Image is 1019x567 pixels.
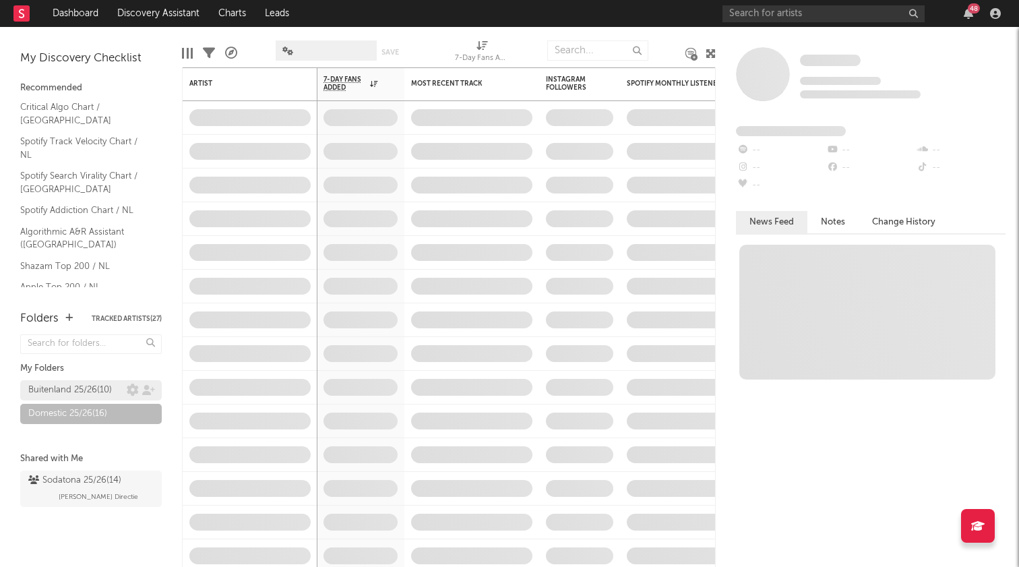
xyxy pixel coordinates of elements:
[736,211,807,233] button: News Feed
[859,211,949,233] button: Change History
[20,471,162,507] a: Sodatona 25/26(14)[PERSON_NAME] Directie
[826,159,915,177] div: --
[411,80,512,88] div: Most Recent Track
[736,159,826,177] div: --
[20,169,148,196] a: Spotify Search Virality Chart / [GEOGRAPHIC_DATA]
[20,404,162,424] a: Domestic 25/26(16)
[968,3,980,13] div: 48
[455,34,509,73] div: 7-Day Fans Added (7-Day Fans Added)
[203,34,215,73] div: Filters
[736,126,846,136] span: Fans Added by Platform
[627,80,728,88] div: Spotify Monthly Listeners
[916,142,1006,159] div: --
[20,51,162,67] div: My Discovery Checklist
[455,51,509,67] div: 7-Day Fans Added (7-Day Fans Added)
[189,80,290,88] div: Artist
[92,316,162,322] button: Tracked Artists(27)
[20,203,148,218] a: Spotify Addiction Chart / NL
[225,34,237,73] div: A&R Pipeline
[20,334,162,354] input: Search for folders...
[800,55,861,66] span: Some Artist
[20,259,148,274] a: Shazam Top 200 / NL
[323,76,367,92] span: 7-Day Fans Added
[20,80,162,96] div: Recommended
[736,142,826,159] div: --
[28,473,121,489] div: Sodatona 25/26 ( 14 )
[28,382,112,398] div: Buitenland 25/26 ( 10 )
[20,311,59,327] div: Folders
[20,451,162,467] div: Shared with Me
[59,489,138,505] span: [PERSON_NAME] Directie
[964,8,973,19] button: 48
[916,159,1006,177] div: --
[20,134,148,162] a: Spotify Track Velocity Chart / NL
[381,49,399,56] button: Save
[736,177,826,194] div: --
[20,280,148,295] a: Apple Top 200 / NL
[800,77,881,85] span: Tracking Since: [DATE]
[826,142,915,159] div: --
[800,90,921,98] span: 0 fans last week
[546,76,593,92] div: Instagram Followers
[722,5,925,22] input: Search for artists
[182,34,193,73] div: Edit Columns
[20,100,148,127] a: Critical Algo Chart / [GEOGRAPHIC_DATA]
[20,380,162,400] a: Buitenland 25/26(10)
[800,54,861,67] a: Some Artist
[547,40,648,61] input: Search...
[807,211,859,233] button: Notes
[20,225,148,252] a: Algorithmic A&R Assistant ([GEOGRAPHIC_DATA])
[20,361,162,377] div: My Folders
[28,406,107,422] div: Domestic 25/26 ( 16 )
